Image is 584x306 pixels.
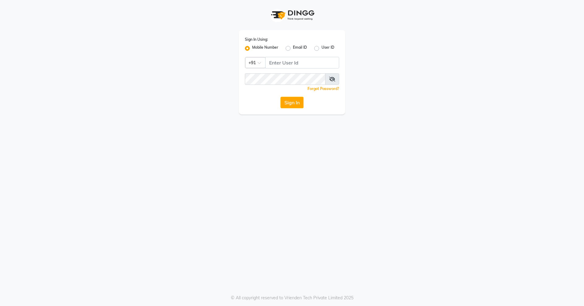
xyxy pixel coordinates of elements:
label: Sign In Using: [245,37,268,42]
img: logo1.svg [268,6,316,24]
button: Sign In [280,97,304,108]
label: Mobile Number [252,45,278,52]
label: User ID [322,45,334,52]
label: Email ID [293,45,307,52]
a: Forgot Password? [308,86,339,91]
input: Username [245,73,325,85]
input: Username [265,57,339,68]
